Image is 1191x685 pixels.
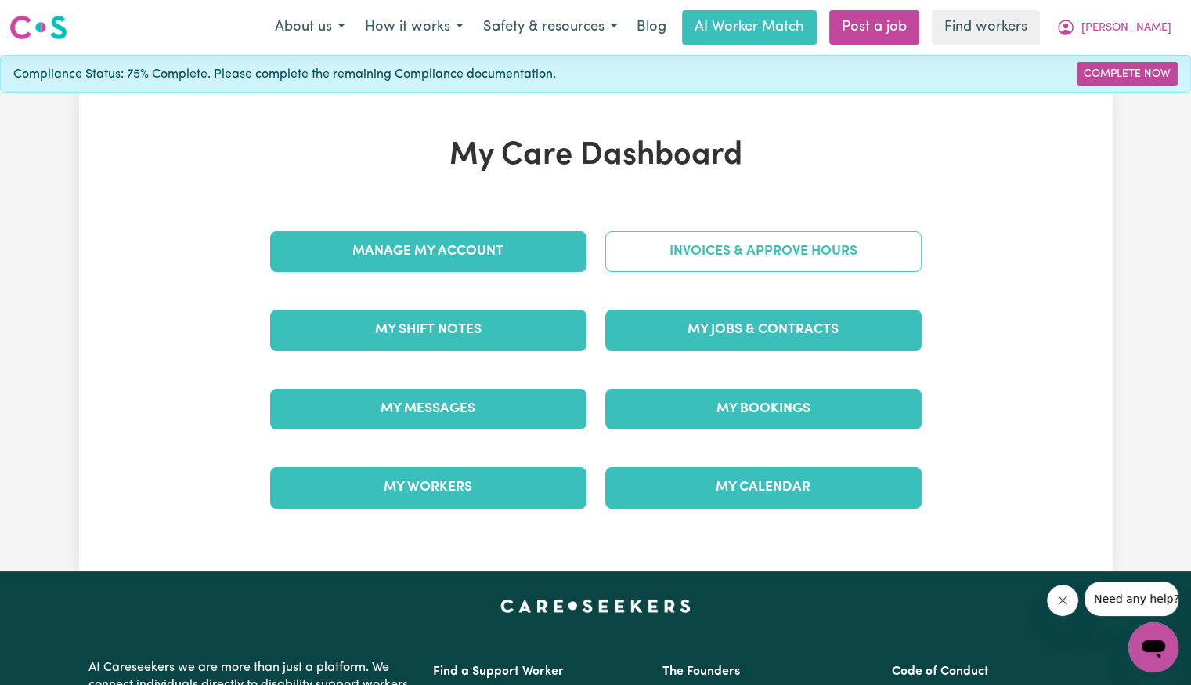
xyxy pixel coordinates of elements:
[1085,582,1178,616] iframe: Message from company
[1081,20,1171,37] span: [PERSON_NAME]
[9,11,95,24] span: Need any help?
[605,389,922,429] a: My Bookings
[1128,622,1178,672] iframe: Button to launch messaging window
[261,137,931,175] h1: My Care Dashboard
[9,13,67,42] img: Careseekers logo
[1046,11,1182,44] button: My Account
[682,10,817,45] a: AI Worker Match
[1077,62,1178,86] a: Complete Now
[662,665,740,678] a: The Founders
[265,11,355,44] button: About us
[605,310,922,350] a: My Jobs & Contracts
[892,665,989,678] a: Code of Conduct
[500,600,691,612] a: Careseekers home page
[433,665,564,678] a: Find a Support Worker
[270,467,586,508] a: My Workers
[829,10,919,45] a: Post a job
[13,65,556,84] span: Compliance Status: 75% Complete. Please complete the remaining Compliance documentation.
[605,467,922,508] a: My Calendar
[9,9,67,45] a: Careseekers logo
[270,389,586,429] a: My Messages
[627,10,676,45] a: Blog
[270,310,586,350] a: My Shift Notes
[605,231,922,272] a: Invoices & Approve Hours
[355,11,473,44] button: How it works
[932,10,1040,45] a: Find workers
[473,11,627,44] button: Safety & resources
[1047,585,1078,616] iframe: Close message
[270,231,586,272] a: Manage My Account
